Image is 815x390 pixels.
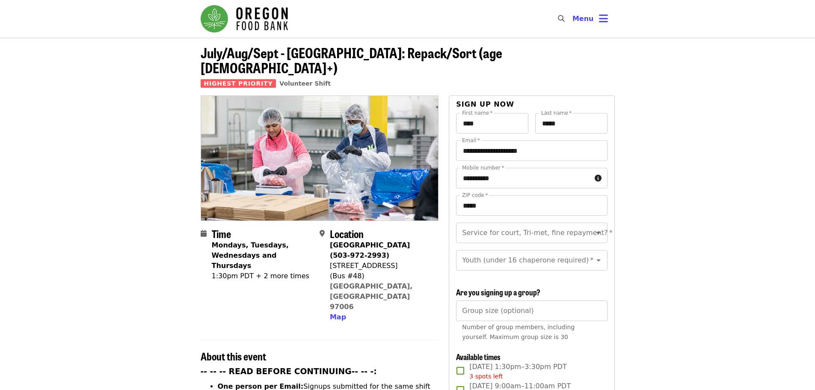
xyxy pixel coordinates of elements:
label: Last name [541,110,572,116]
strong: [GEOGRAPHIC_DATA] (503-972-2993) [330,241,410,259]
i: calendar icon [201,229,207,238]
a: [GEOGRAPHIC_DATA], [GEOGRAPHIC_DATA] 97006 [330,282,413,311]
span: Menu [572,15,594,23]
strong: Mondays, Tuesdays, Wednesdays and Thursdays [212,241,289,270]
span: 3 spots left [469,373,503,380]
input: [object Object] [456,301,607,321]
span: [DATE] 1:30pm–3:30pm PDT [469,362,566,381]
span: July/Aug/Sept - [GEOGRAPHIC_DATA]: Repack/Sort (age [DEMOGRAPHIC_DATA]+) [201,42,502,77]
label: First name [462,110,493,116]
i: search icon [558,15,565,23]
strong: -- -- -- READ BEFORE CONTINUING-- -- -: [201,367,377,376]
i: circle-info icon [595,174,602,182]
span: Time [212,226,231,241]
button: Toggle account menu [566,9,615,29]
input: Email [456,140,607,161]
img: July/Aug/Sept - Beaverton: Repack/Sort (age 10+) organized by Oregon Food Bank [201,96,439,220]
label: ZIP code [462,193,488,198]
span: Number of group members, including yourself. Maximum group size is 30 [462,324,575,340]
span: About this event [201,348,266,363]
span: Available times [456,351,501,362]
input: Mobile number [456,168,591,188]
i: map-marker-alt icon [320,229,325,238]
span: Sign up now [456,100,514,108]
input: Last name [535,113,608,134]
label: Email [462,138,480,143]
span: Location [330,226,364,241]
img: Oregon Food Bank - Home [201,5,288,33]
i: bars icon [599,12,608,25]
span: Highest Priority [201,79,276,88]
button: Map [330,312,346,322]
span: Are you signing up a group? [456,286,540,298]
button: Open [593,254,605,266]
div: 1:30pm PDT + 2 more times [212,271,313,281]
div: [STREET_ADDRESS] [330,261,432,271]
button: Open [593,227,605,239]
label: Mobile number [462,165,504,170]
div: (Bus #48) [330,271,432,281]
input: First name [456,113,528,134]
input: ZIP code [456,195,607,216]
a: Volunteer Shift [279,80,331,87]
input: Search [570,9,577,29]
span: Map [330,313,346,321]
